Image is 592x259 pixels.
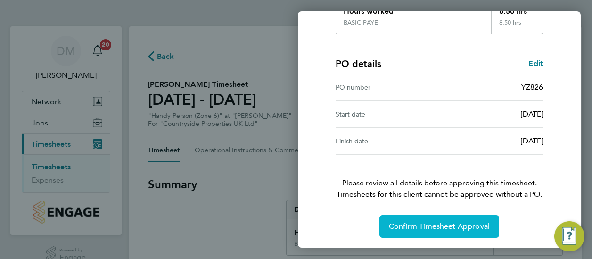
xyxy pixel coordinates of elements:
[336,135,439,147] div: Finish date
[379,215,499,238] button: Confirm Timesheet Approval
[554,221,584,251] button: Engage Resource Center
[389,222,490,231] span: Confirm Timesheet Approval
[336,57,381,70] h4: PO details
[439,109,543,120] div: [DATE]
[324,155,554,200] p: Please review all details before approving this timesheet.
[528,59,543,68] span: Edit
[344,19,378,26] div: BASIC PAYE
[491,19,543,34] div: 8.50 hrs
[336,82,439,93] div: PO number
[324,189,554,200] span: Timesheets for this client cannot be approved without a PO.
[528,58,543,69] a: Edit
[521,83,543,92] span: YZ826
[439,135,543,147] div: [DATE]
[336,109,439,120] div: Start date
